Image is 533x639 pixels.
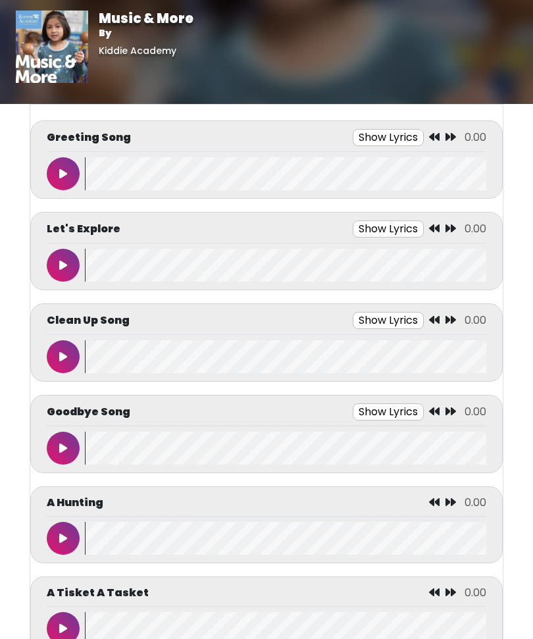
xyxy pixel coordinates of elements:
p: Goodbye Song [47,404,130,420]
span: 0.00 [465,495,486,510]
span: 0.00 [465,313,486,328]
img: 01vrkzCYTteBT1eqlInO [16,11,88,83]
p: A Tisket A Tasket [47,585,149,601]
p: A Hunting [47,495,103,511]
h6: Kiddie Academy [99,45,193,57]
button: Show Lyrics [353,129,424,146]
p: By [99,26,193,40]
span: 0.00 [465,130,486,145]
button: Show Lyrics [353,403,424,421]
button: Show Lyrics [353,312,424,329]
p: Greeting Song [47,130,131,145]
span: 0.00 [465,404,486,419]
h1: Music & More [99,11,193,26]
span: 0.00 [465,221,486,236]
button: Show Lyrics [353,220,424,238]
p: Clean Up Song [47,313,130,328]
span: 0.00 [465,585,486,600]
p: Let's Explore [47,221,120,237]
